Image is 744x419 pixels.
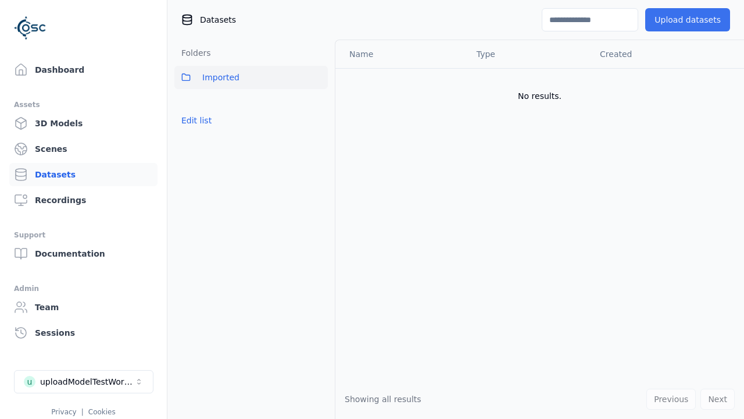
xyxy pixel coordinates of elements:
a: Privacy [51,408,76,416]
span: Datasets [200,14,236,26]
th: Created [591,40,725,68]
a: Datasets [9,163,158,186]
span: Showing all results [345,395,421,404]
div: uploadModelTestWorkspace [40,376,134,388]
td: No results. [335,68,744,124]
a: Scenes [9,137,158,161]
a: Documentation [9,242,158,265]
a: Recordings [9,189,158,212]
th: Name [335,40,467,68]
th: Type [467,40,591,68]
button: Imported [174,66,328,89]
span: Imported [202,70,239,84]
div: u [24,376,35,388]
div: Support [14,228,153,242]
button: Edit list [174,110,219,131]
div: Assets [14,98,153,112]
img: Logo [14,12,46,44]
a: Cookies [88,408,116,416]
button: Upload datasets [645,8,730,31]
button: Select a workspace [14,370,153,393]
span: | [81,408,84,416]
a: Team [9,296,158,319]
a: Sessions [9,321,158,345]
div: Admin [14,282,153,296]
h3: Folders [174,47,211,59]
a: 3D Models [9,112,158,135]
a: Dashboard [9,58,158,81]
